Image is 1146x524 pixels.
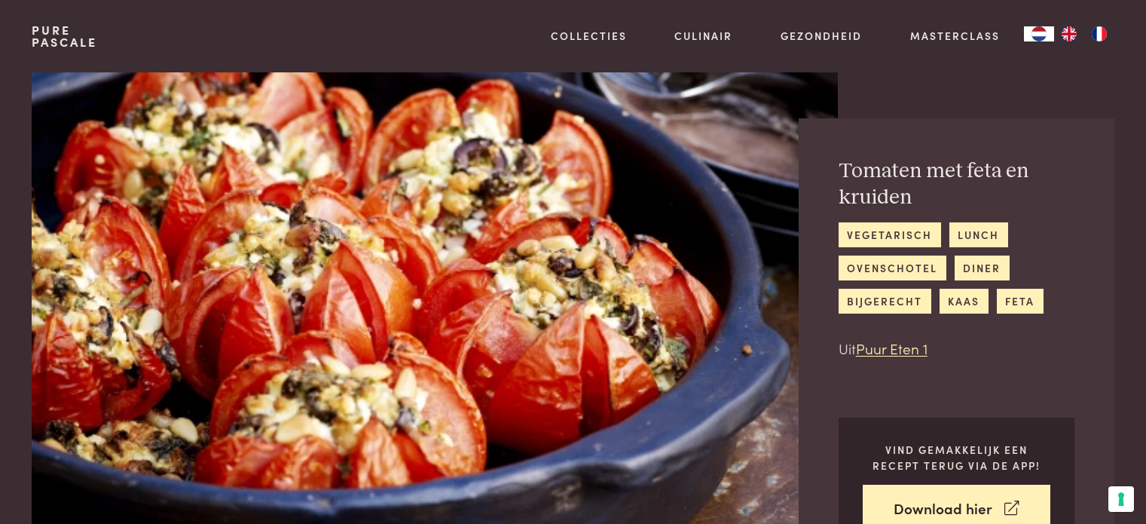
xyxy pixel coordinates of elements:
[1084,26,1114,41] a: FR
[839,256,946,280] a: ovenschotel
[839,158,1074,210] h2: Tomaten met feta en kruiden
[1108,486,1134,512] button: Uw voorkeuren voor toestemming voor trackingtechnologieën
[940,289,989,314] a: kaas
[781,28,862,44] a: Gezondheid
[1024,26,1054,41] a: NL
[949,222,1008,247] a: lunch
[839,289,931,314] a: bijgerecht
[1054,26,1114,41] ul: Language list
[551,28,627,44] a: Collecties
[1024,26,1054,41] div: Language
[839,222,941,247] a: vegetarisch
[856,338,927,358] a: Puur Eten 1
[955,256,1010,280] a: diner
[1054,26,1084,41] a: EN
[839,338,1074,360] p: Uit
[997,289,1044,314] a: feta
[1024,26,1114,41] aside: Language selected: Nederlands
[910,28,1000,44] a: Masterclass
[32,24,97,48] a: PurePascale
[674,28,732,44] a: Culinair
[863,442,1050,473] p: Vind gemakkelijk een recept terug via de app!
